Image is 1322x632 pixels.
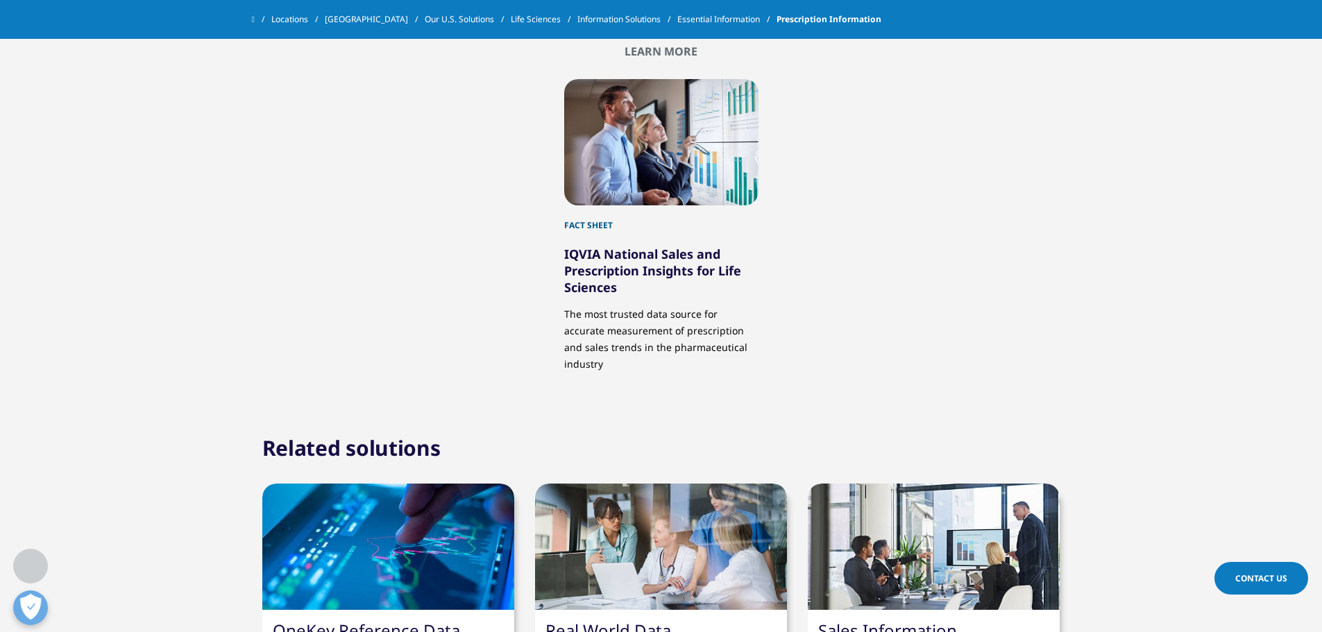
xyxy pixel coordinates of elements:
[777,7,881,32] span: Prescription Information
[325,7,425,32] a: [GEOGRAPHIC_DATA]
[564,246,741,296] a: IQVIA National Sales and Prescription Insights for Life Sciences
[262,434,441,462] h2: Related solutions
[13,590,48,625] button: Open Preferences
[564,296,759,373] p: The most trusted data source for accurate measurement of prescription and sales trends in the pha...
[425,7,511,32] a: Our U.S. Solutions
[252,44,1071,58] h2: Learn More
[564,205,759,232] div: Fact Sheet
[1214,562,1308,595] a: Contact Us
[511,7,577,32] a: Life Sciences
[677,7,777,32] a: Essential Information
[577,7,677,32] a: Information Solutions
[271,7,325,32] a: Locations
[1235,572,1287,584] span: Contact Us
